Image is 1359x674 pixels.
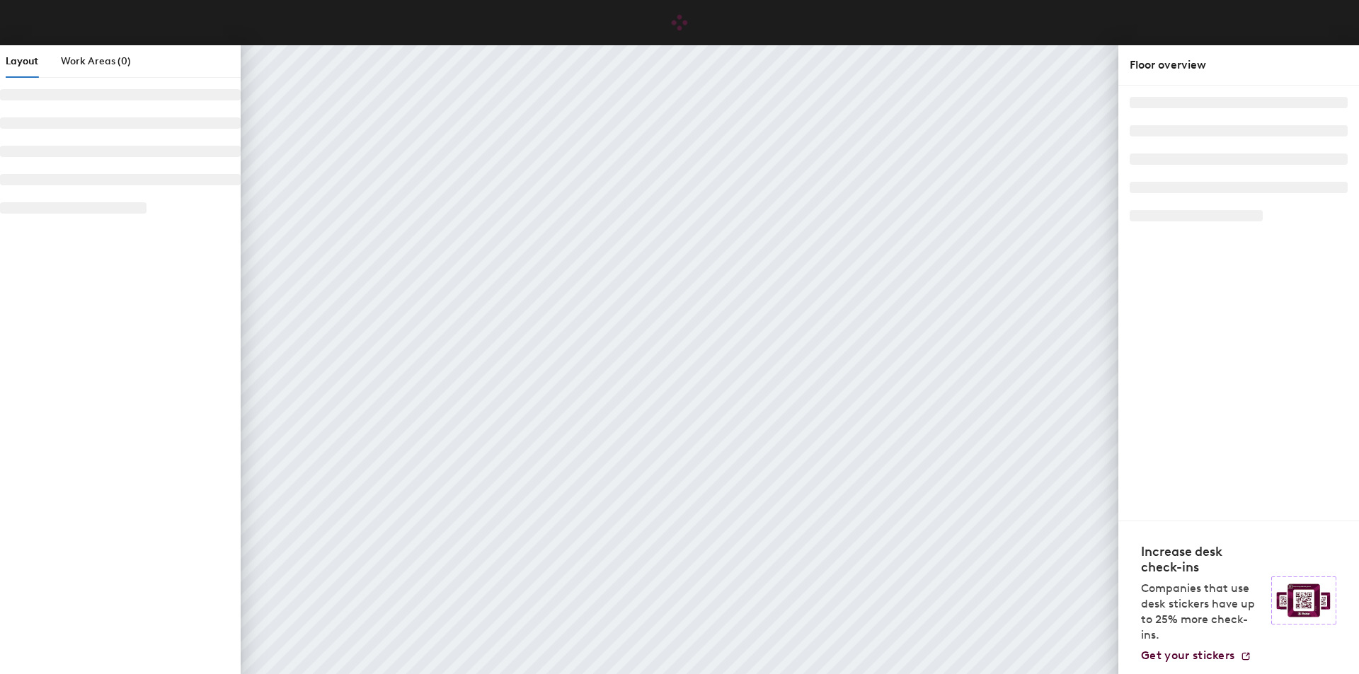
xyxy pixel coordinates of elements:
h4: Increase desk check-ins [1141,544,1263,575]
a: Get your stickers [1141,649,1251,663]
span: Layout [6,55,38,67]
div: Floor overview [1130,57,1348,74]
img: Sticker logo [1271,576,1336,624]
p: Companies that use desk stickers have up to 25% more check-ins. [1141,581,1263,643]
span: Work Areas (0) [61,55,131,67]
span: Get your stickers [1141,649,1234,662]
